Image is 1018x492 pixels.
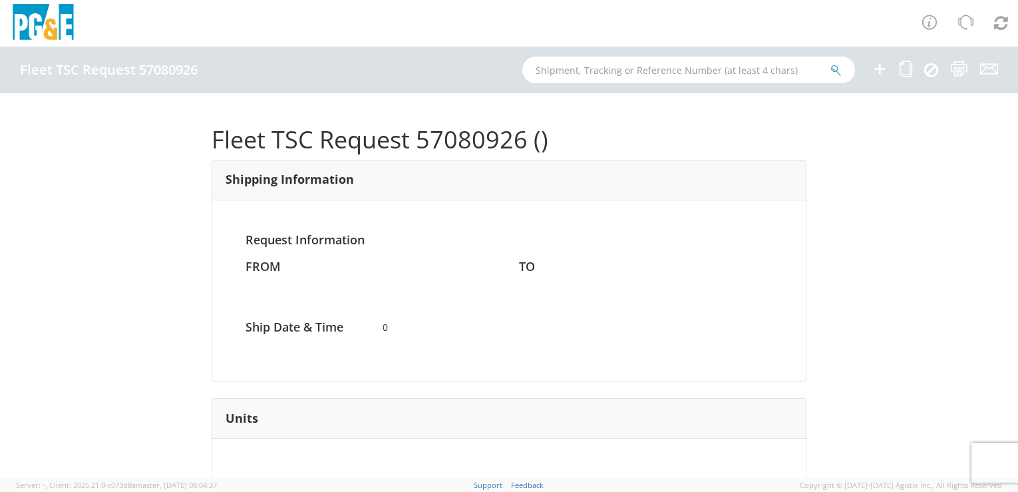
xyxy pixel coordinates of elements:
h3: Shipping Information [226,173,354,186]
h3: Units [226,412,258,425]
span: master, [DATE] 08:04:37 [136,480,217,490]
h4: TO [519,260,772,274]
span: 0 [373,321,646,334]
a: Feedback [511,480,544,490]
h4: Fleet TSC Request 57080926 [20,63,198,77]
h1: Fleet TSC Request 57080926 () [212,126,806,153]
span: Server: - [16,480,47,490]
a: Support [474,480,502,490]
span: Copyright © [DATE]-[DATE] Agistix Inc., All Rights Reserved [800,480,1002,491]
img: pge-logo-06675f144f4cfa6a6814.png [10,4,77,43]
h4: FROM [246,260,499,274]
h4: Ship Date & Time [236,321,373,334]
span: , [45,480,47,490]
span: Client: 2025.21.0-c073d8a [49,480,217,490]
h4: Request Information [246,234,772,247]
input: Shipment, Tracking or Reference Number (at least 4 chars) [522,57,855,83]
